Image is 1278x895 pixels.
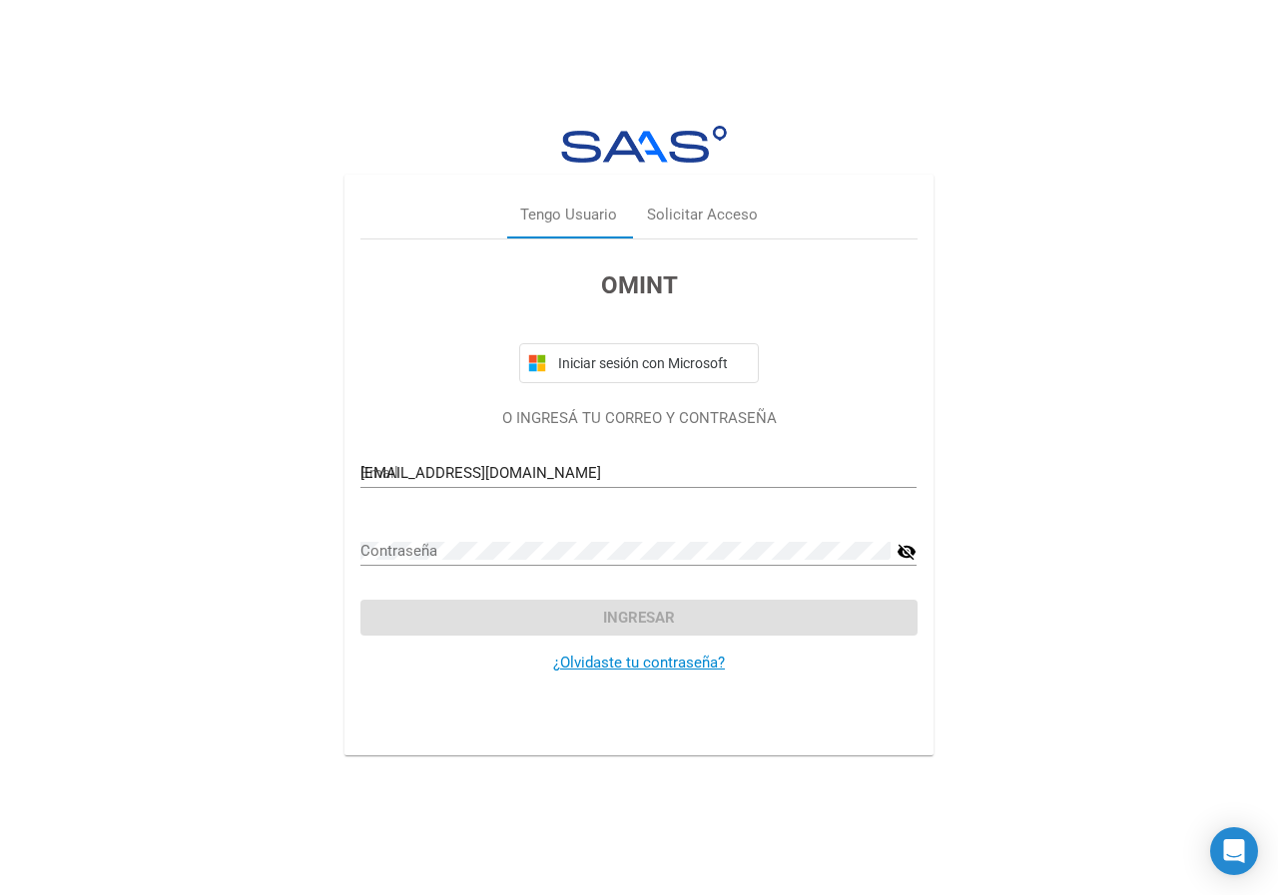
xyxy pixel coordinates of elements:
[603,609,675,627] span: Ingresar
[554,355,750,371] span: Iniciar sesión con Microsoft
[897,540,917,564] mat-icon: visibility_off
[519,343,759,383] button: Iniciar sesión con Microsoft
[360,407,917,430] p: O INGRESÁ TU CORREO Y CONTRASEÑA
[360,267,917,303] h3: OMINT
[1210,827,1258,875] div: Open Intercom Messenger
[360,600,917,636] button: Ingresar
[553,654,725,671] a: ¿Olvidaste tu contraseña?
[647,204,758,226] div: Solicitar Acceso
[520,204,617,226] div: Tengo Usuario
